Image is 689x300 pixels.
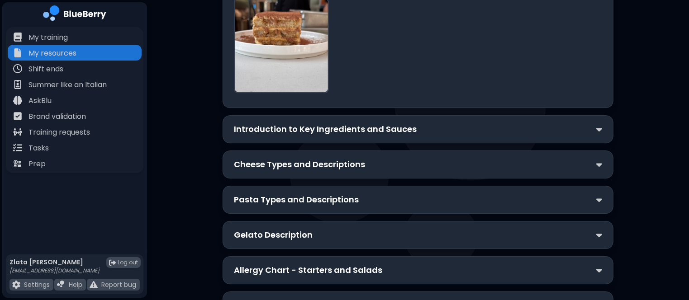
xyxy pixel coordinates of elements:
p: Cheese Types and Descriptions [234,158,365,171]
img: file icon [13,143,22,152]
p: Training requests [29,127,90,138]
p: AskBlu [29,95,52,106]
img: file icon [90,281,98,289]
img: file icon [13,159,22,168]
p: Allergy Chart - Starters and Salads [234,264,382,277]
img: file icon [13,33,22,42]
p: Tasks [29,143,49,154]
p: Settings [24,281,50,289]
p: Pasta Types and Descriptions [234,193,359,206]
img: company logo [43,5,106,24]
p: Shift ends [29,64,63,75]
img: down chevron [596,160,602,169]
p: Gelato Description [234,229,313,241]
p: My resources [29,48,76,59]
p: Introduction to Key Ingredients and Sauces [234,123,417,136]
img: file icon [13,96,22,105]
img: file icon [13,112,22,121]
span: Log out [118,259,138,266]
p: [EMAIL_ADDRESS][DOMAIN_NAME] [10,267,100,274]
p: Zlata [PERSON_NAME] [10,258,100,266]
img: file icon [12,281,20,289]
p: Brand validation [29,111,86,122]
img: logout [109,259,116,266]
img: down chevron [596,230,602,240]
img: file icon [13,48,22,57]
p: Report bug [101,281,136,289]
p: Summer like an Italian [29,80,107,90]
img: file icon [57,281,65,289]
p: Prep [29,159,46,169]
p: Help [69,281,82,289]
img: file icon [13,127,22,136]
img: file icon [13,64,22,73]
img: down chevron [596,125,602,134]
img: down chevron [596,195,602,205]
img: file icon [13,80,22,89]
img: down chevron [596,266,602,275]
p: My training [29,32,68,43]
